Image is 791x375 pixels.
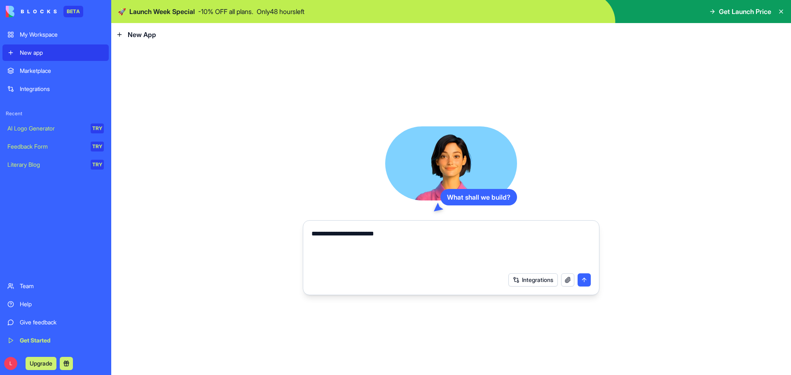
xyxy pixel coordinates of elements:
div: Marketplace [20,67,104,75]
a: AI Logo GeneratorTRY [2,120,109,137]
a: Literary BlogTRY [2,156,109,173]
span: Launch Week Special [129,7,195,16]
a: Marketplace [2,63,109,79]
a: Upgrade [26,359,56,367]
div: Integrations [20,85,104,93]
div: My Workspace [20,30,104,39]
div: TRY [91,142,104,151]
p: - 10 % OFF all plans. [198,7,253,16]
div: New app [20,49,104,57]
div: Give feedback [20,318,104,326]
a: Get Started [2,332,109,349]
a: New app [2,44,109,61]
span: L [4,357,17,370]
span: Recent [2,110,109,117]
div: Get Started [20,336,104,345]
a: Integrations [2,81,109,97]
div: Help [20,300,104,308]
img: logo [6,6,57,17]
span: 🚀 [118,7,126,16]
span: New App [128,30,156,40]
div: TRY [91,123,104,133]
div: Literary Blog [7,161,85,169]
button: Upgrade [26,357,56,370]
a: Feedback FormTRY [2,138,109,155]
div: Team [20,282,104,290]
div: AI Logo Generator [7,124,85,133]
a: My Workspace [2,26,109,43]
a: Help [2,296,109,312]
p: Only 48 hours left [257,7,304,16]
a: Team [2,278,109,294]
div: TRY [91,160,104,170]
div: What shall we build? [440,189,517,205]
div: Feedback Form [7,142,85,151]
a: BETA [6,6,83,17]
button: Integrations [508,273,558,286]
a: Give feedback [2,314,109,331]
span: Get Launch Price [719,7,771,16]
div: BETA [63,6,83,17]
